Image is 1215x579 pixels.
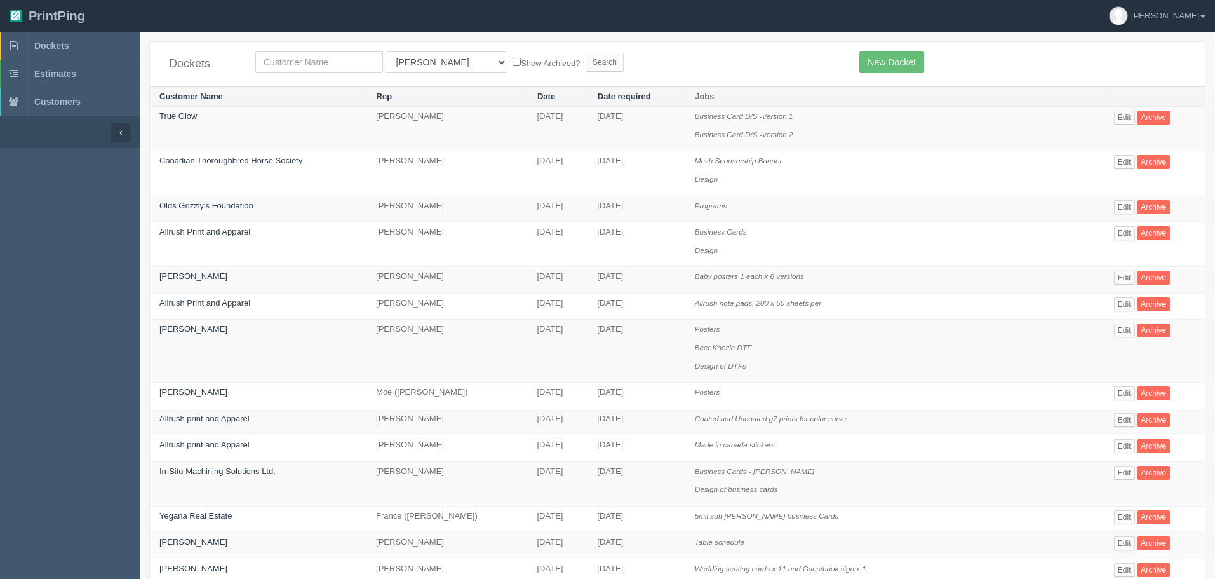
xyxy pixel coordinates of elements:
a: Allrush Print and Apparel [159,227,250,236]
td: [DATE] [527,151,587,196]
a: Edit [1114,413,1135,427]
span: Estimates [34,69,76,79]
span: Dockets [34,41,69,51]
td: [PERSON_NAME] [366,461,527,506]
a: Yegana Real Estate [159,511,232,521]
td: [PERSON_NAME] [366,151,527,196]
i: Business Cards [695,228,747,236]
a: Archive [1137,439,1170,453]
i: Design [695,246,718,254]
a: [PERSON_NAME] [159,271,227,281]
a: Archive [1137,563,1170,577]
a: Edit [1114,439,1135,453]
td: [DATE] [527,320,587,383]
a: Edit [1114,226,1135,240]
i: Table schedule [695,538,744,546]
a: Edit [1114,466,1135,480]
a: Archive [1137,200,1170,214]
input: Customer Name [255,51,383,73]
a: Edit [1114,155,1135,169]
td: [PERSON_NAME] [366,267,527,294]
i: Allrush note pads, 200 x 50 sheets per [695,299,821,307]
td: [DATE] [527,435,587,462]
i: Baby posters 1 each x 6 versions [695,272,804,280]
td: [PERSON_NAME] [366,533,527,559]
td: [DATE] [587,461,685,506]
a: Archive [1137,111,1170,125]
td: [DATE] [527,383,587,409]
a: Archive [1137,271,1170,285]
a: Archive [1137,536,1170,550]
a: Archive [1137,386,1170,400]
a: Edit [1114,510,1135,524]
a: Archive [1137,297,1170,311]
a: Edit [1114,200,1135,214]
a: New Docket [859,51,923,73]
a: Allrush print and Apparel [159,440,250,449]
a: Canadian Thoroughbred Horse Society [159,156,302,165]
td: [PERSON_NAME] [366,222,527,267]
i: Design of business cards [695,485,778,493]
td: [DATE] [587,293,685,320]
td: [DATE] [527,461,587,506]
a: In-Situ Machining Solutions Ltd. [159,467,276,476]
td: [DATE] [587,506,685,533]
span: Customers [34,97,81,107]
a: Edit [1114,297,1135,311]
td: [DATE] [587,409,685,435]
td: [DATE] [527,222,587,267]
td: [DATE] [587,320,685,383]
td: [DATE] [527,533,587,559]
i: Programs [695,201,727,210]
a: [PERSON_NAME] [159,564,227,573]
i: Business Cards - [PERSON_NAME] [695,467,814,475]
td: [PERSON_NAME] [366,435,527,462]
a: Edit [1114,271,1135,285]
img: logo-3e63b451c926e2ac314895c53de4908e5d424f24456219fb08d385ab2e579770.png [10,10,22,22]
td: [DATE] [527,506,587,533]
a: Edit [1114,386,1135,400]
i: Business Card D/S -Version 2 [695,130,793,139]
a: Archive [1137,226,1170,240]
td: France ([PERSON_NAME]) [366,506,527,533]
input: Show Archived? [513,58,521,66]
a: Date [537,92,555,101]
a: Archive [1137,413,1170,427]
td: [PERSON_NAME] [366,409,527,435]
a: [PERSON_NAME] [159,537,227,547]
a: Olds Grizzly's Foundation [159,201,253,210]
img: avatar_default-7531ab5dedf162e01f1e0bb0964e6a185e93c5c22dfe317fb01d7f8cd2b1632c.jpg [1110,7,1127,25]
td: [PERSON_NAME] [366,293,527,320]
a: Edit [1114,536,1135,550]
td: [DATE] [587,107,685,151]
td: [DATE] [587,383,685,409]
a: Archive [1137,510,1170,524]
a: [PERSON_NAME] [159,324,227,334]
a: [PERSON_NAME] [159,387,227,397]
a: Customer Name [159,92,223,101]
th: Jobs [685,86,1104,107]
a: Archive [1137,155,1170,169]
td: [DATE] [587,533,685,559]
a: Edit [1114,563,1135,577]
i: Posters [695,388,720,396]
a: Rep [377,92,393,101]
i: Mesh Sponsorship Banner [695,156,782,165]
td: [DATE] [587,267,685,294]
td: [DATE] [587,151,685,196]
a: Edit [1114,111,1135,125]
td: [DATE] [587,196,685,222]
input: Search [586,53,624,72]
td: [PERSON_NAME] [366,196,527,222]
i: Design [695,175,718,183]
h4: Dockets [169,58,236,71]
td: [DATE] [587,222,685,267]
a: Allrush Print and Apparel [159,298,250,308]
a: Allrush print and Apparel [159,414,250,423]
a: Archive [1137,324,1170,337]
td: [PERSON_NAME] [366,320,527,383]
i: Design of DTFs [695,362,746,370]
i: 5mil soft [PERSON_NAME] business Cards [695,512,839,520]
td: [DATE] [527,267,587,294]
td: [DATE] [527,409,587,435]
